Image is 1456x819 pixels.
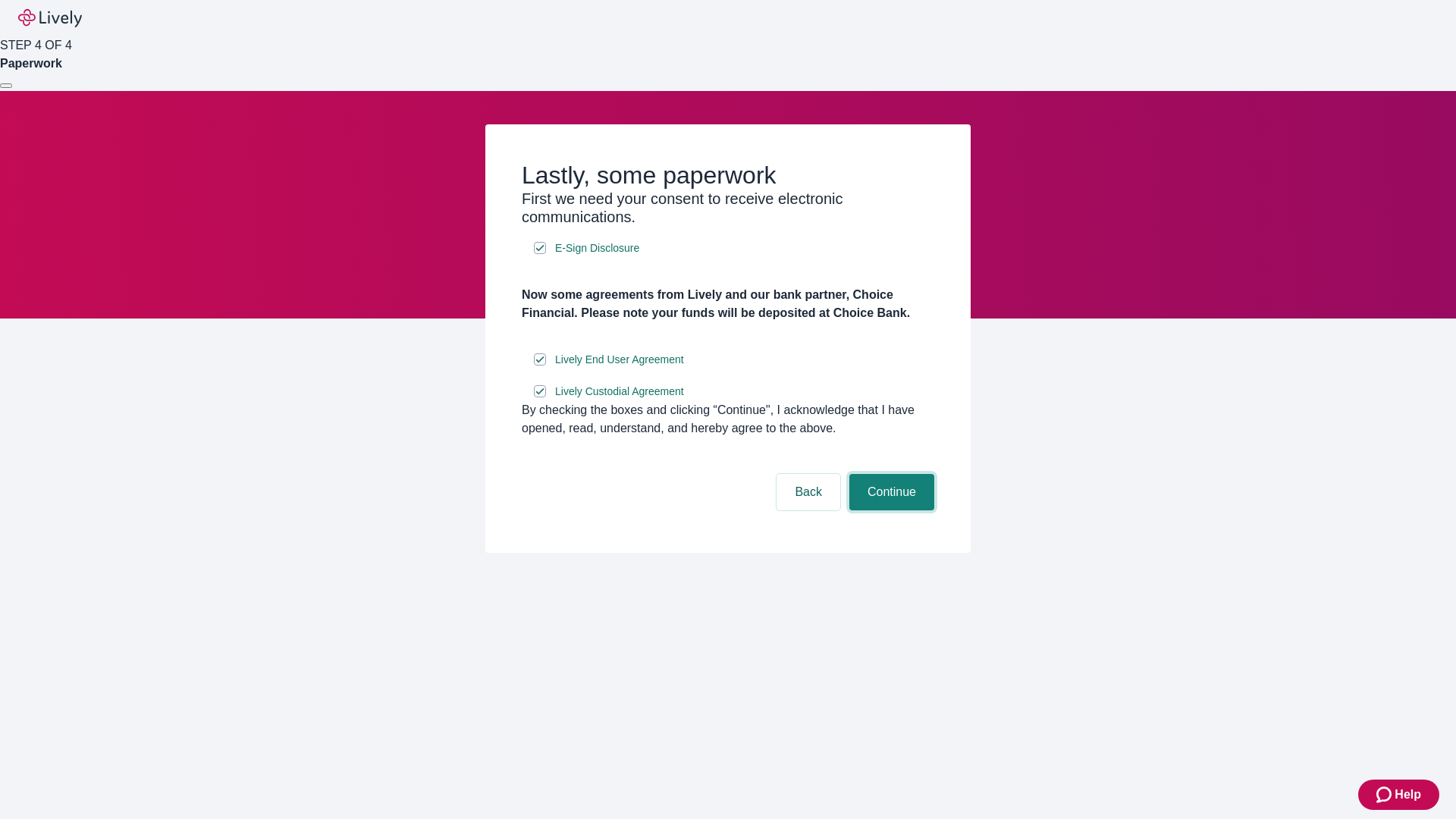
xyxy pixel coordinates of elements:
h3: First we need your consent to receive electronic communications. [522,190,934,226]
button: Back [777,474,840,510]
h4: Now some agreements from Lively and our bank partner, Choice Financial. Please note your funds wi... [522,286,934,322]
button: Zendesk support iconHelp [1358,780,1439,810]
span: Help [1395,786,1421,804]
span: E-Sign Disclosure [555,240,639,256]
a: e-sign disclosure document [552,239,642,258]
button: Continue [849,474,934,510]
div: By checking the boxes and clicking “Continue", I acknowledge that I have opened, read, understand... [522,401,934,438]
h2: Lastly, some paperwork [522,161,934,190]
span: Lively End User Agreement [555,352,684,368]
img: Lively [18,9,82,27]
span: Lively Custodial Agreement [555,384,684,400]
svg: Zendesk support icon [1376,786,1395,804]
a: e-sign disclosure document [552,382,687,401]
a: e-sign disclosure document [552,350,687,369]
